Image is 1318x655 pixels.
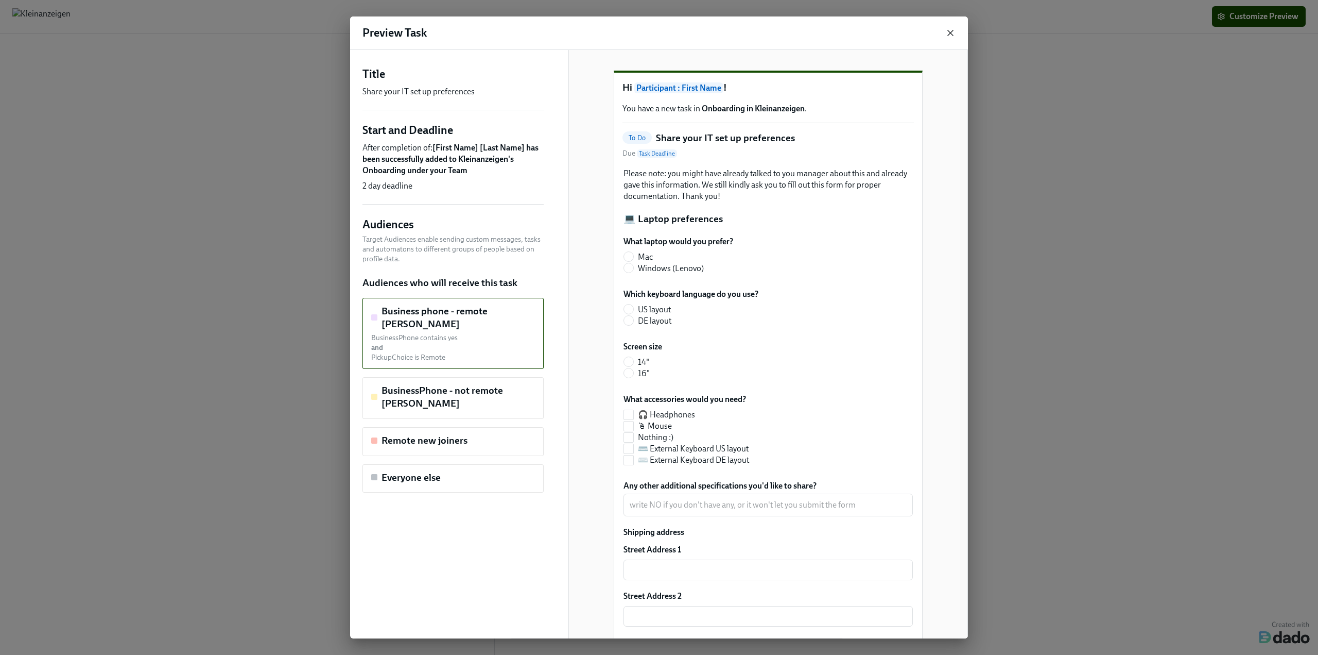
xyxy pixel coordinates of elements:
h5: Remote new joiners [381,434,467,447]
strong: [First Name] [Last Name] has been successfully added to Kleinanzeigen's Onboarding under your Team [362,143,539,175]
div: Any other additional specifications you'd like to share? [622,479,914,517]
div: Please note: you might have already talked to you manager about this and already gave this inform... [622,167,914,203]
p: Target Audiences enable sending custom messages, tasks and automatons to different groups of peop... [362,234,544,264]
strong: Onboarding in Kleinanzeigen [702,104,805,113]
div: Which keyboard language do you use?US layoutDE layout [622,288,914,332]
div: BusinessPhone - not remote [PERSON_NAME] [362,377,544,419]
p: 2 day deadline [362,180,412,192]
div: What accessories would you need?🎧 Headphones🖱 MouseNothing :)⌨️ External Keyboard US layout⌨️ Ext... [622,393,914,471]
h1: Hi ! [622,81,914,95]
h5: BusinessPhone - not remote [PERSON_NAME] [381,384,535,410]
h4: Audiences [362,217,414,232]
span: After completion of: [362,143,539,175]
h4: Start and Deadline [362,123,453,138]
div: 💻 Laptop preferences [622,211,914,227]
h5: Share your IT set up preferences [656,131,795,145]
div: Everyone else [362,464,544,493]
p: Share your IT set up preferences [362,86,475,97]
span: To Do [622,134,652,142]
p: You have a new task in . [622,103,914,114]
h5: Business phone - remote [PERSON_NAME] [381,305,535,331]
span: Task Deadline [637,149,677,158]
div: Business phone - remote [PERSON_NAME]BusinessPhone contains yesandPickupChoice is Remote [362,298,544,369]
span: Due [622,148,677,159]
h5: Everyone else [381,471,441,484]
span: Participant : First Name [634,82,723,93]
h5: Audiences who will receive this task [362,276,517,290]
strong: and [371,343,383,352]
h4: Preview Task [362,25,427,41]
div: Screen size14"16" [622,340,914,384]
div: PickupChoice is Remote [371,352,535,362]
div: What laptop would you prefer?MacWindows (Lenovo) [622,235,914,279]
div: BusinessPhone contains yes [371,333,535,343]
h4: Title [362,66,385,82]
div: Remote new joiners [362,427,544,456]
